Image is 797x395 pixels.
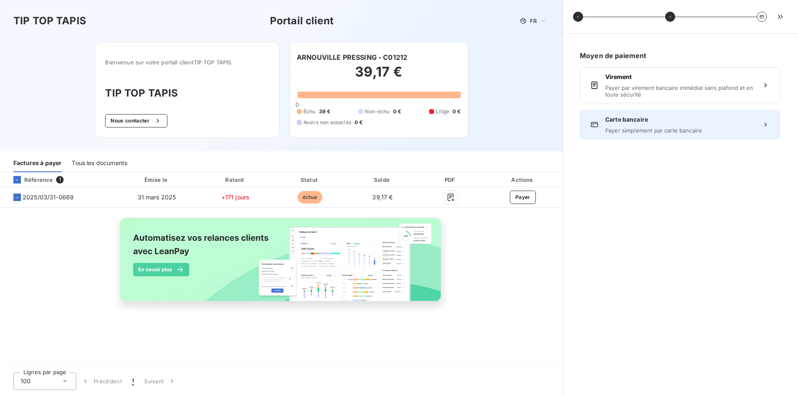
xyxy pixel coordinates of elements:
h6: ARNOUVILLE PRESSING - C01212 [297,52,407,62]
span: Litige [436,108,449,115]
span: 0 [296,101,299,108]
span: Bienvenue sur votre portail client TIP TOP TAPIS . [105,59,269,66]
span: Carte bancaire [605,115,755,124]
button: 1 [127,372,139,390]
h6: Moyen de paiement [580,51,780,61]
span: Virement [605,73,755,81]
button: Suivant [139,372,181,390]
h3: Portail client [270,13,334,28]
span: Échu [303,108,316,115]
div: Statut [275,176,345,184]
div: Solde [348,176,416,184]
span: +171 jours [221,194,250,201]
h3: TIP TOP TAPIS [13,13,86,28]
span: 0 € [393,108,401,115]
div: Référence [7,176,53,183]
button: Précédent [76,372,127,390]
div: Actions [485,176,561,184]
span: Payer par virement bancaire immédiat sans plafond et en toute sécurité [605,84,755,98]
span: Avoirs non associés [303,119,351,126]
span: 31 mars 2025 [138,194,176,201]
span: 39,17 € [372,194,393,201]
span: 2025/03/31-0669 [23,193,74,201]
span: 0 € [452,108,460,115]
button: Nous contacter [105,114,167,127]
button: Payer [510,191,536,204]
span: 39 € [319,108,331,115]
div: Émise le [117,176,196,184]
span: 100 [21,377,31,385]
span: Non-échu [365,108,389,115]
span: échue [298,191,323,204]
div: Tous les documents [72,155,127,172]
div: Factures à payer [13,155,62,172]
span: 1 [132,377,134,385]
div: Retard [199,176,271,184]
span: 1 [56,176,64,183]
div: PDF [420,176,481,184]
h2: 39,17 € [297,64,461,89]
span: FR [530,18,537,24]
h3: TIP TOP TAPIS [105,86,269,101]
img: banner [112,213,450,316]
span: 0 € [355,119,363,126]
span: Payer simplement par carte bancaire [605,127,755,134]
